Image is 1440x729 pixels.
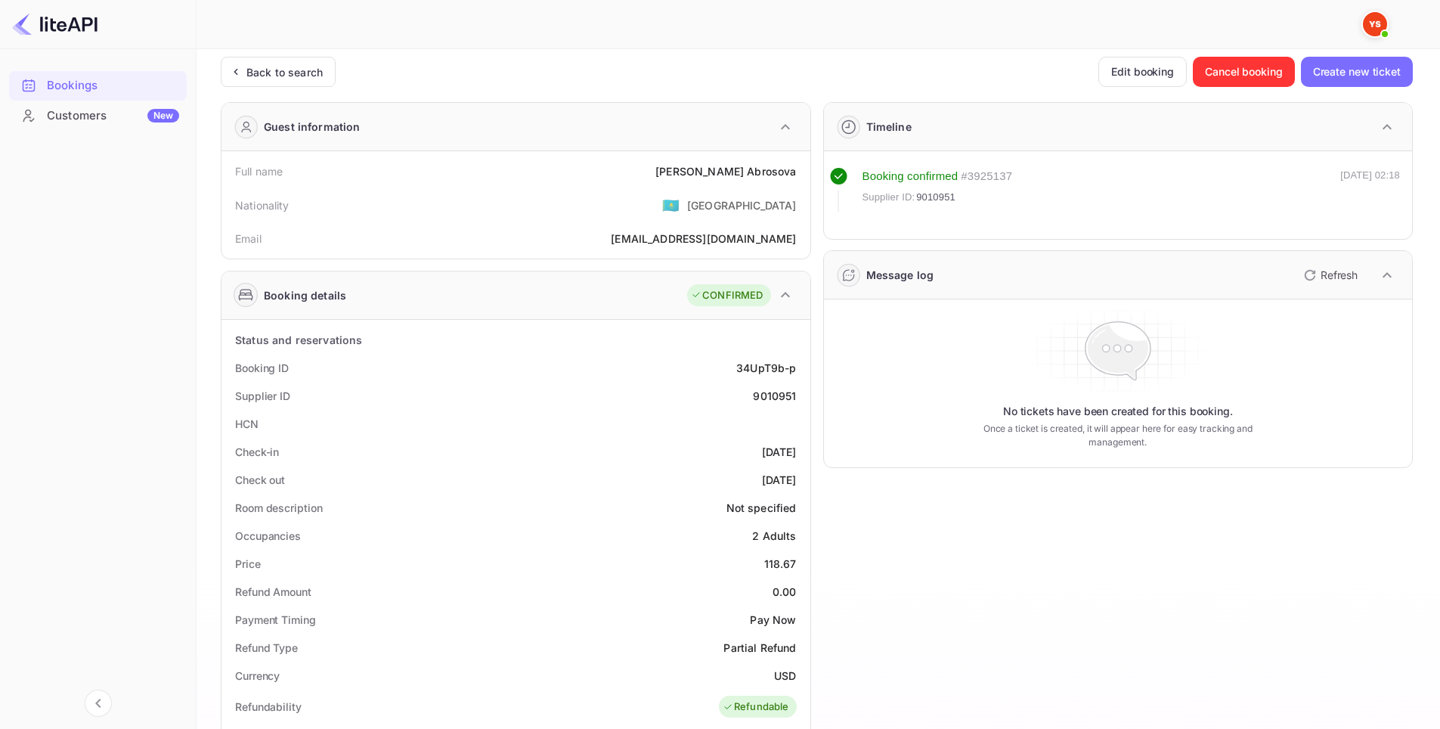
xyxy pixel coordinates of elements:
div: Booking confirmed [862,168,958,185]
div: [DATE] [762,472,797,488]
div: Customers [47,107,179,125]
div: 2 Adults [752,528,796,544]
div: Check out [235,472,285,488]
div: HCN [235,416,259,432]
div: Supplier ID [235,388,290,404]
div: Currency [235,668,280,684]
span: United States [662,191,680,219]
div: Bookings [9,71,187,101]
a: Bookings [9,71,187,99]
div: 34UpT9b-p [736,360,796,376]
div: [EMAIL_ADDRESS][DOMAIN_NAME] [611,231,796,247]
div: Email [235,231,262,247]
div: Payment Timing [235,612,316,628]
a: CustomersNew [9,101,187,129]
p: No tickets have been created for this booking. [1003,404,1233,419]
div: New [147,109,179,123]
div: Refund Amount [235,584,311,600]
div: Check-in [235,444,279,460]
div: [DATE] [762,444,797,460]
button: Cancel booking [1193,57,1295,87]
div: Room description [235,500,322,516]
div: Nationality [235,197,290,213]
div: Refund Type [235,640,298,656]
div: Message log [866,267,934,283]
div: Occupancies [235,528,301,544]
button: Create new ticket [1301,57,1413,87]
div: Bookings [47,77,179,95]
div: Price [235,556,261,572]
button: Refresh [1295,263,1364,287]
div: Booking details [264,287,346,303]
p: Once a ticket is created, it will appear here for easy tracking and management. [959,422,1276,449]
div: Partial Refund [723,640,796,656]
div: [PERSON_NAME] Abrosova [655,163,796,179]
div: 0.00 [773,584,797,600]
div: Refundable [723,700,789,715]
div: Full name [235,163,283,179]
span: Supplier ID: [862,190,915,205]
div: # 3925137 [961,168,1012,185]
img: Yandex Support [1363,12,1387,36]
button: Collapse navigation [85,690,112,717]
p: Refresh [1321,267,1358,283]
div: Not specified [726,500,797,516]
div: Pay Now [750,612,796,628]
div: [GEOGRAPHIC_DATA] [687,197,797,213]
div: Refundability [235,699,302,715]
div: CustomersNew [9,101,187,131]
button: Edit booking [1098,57,1187,87]
span: 9010951 [916,190,955,205]
div: Booking ID [235,360,289,376]
div: 118.67 [764,556,797,572]
div: Guest information [264,119,361,135]
div: [DATE] 02:18 [1340,168,1400,212]
div: 9010951 [753,388,796,404]
div: USD [774,668,796,684]
div: CONFIRMED [691,288,763,303]
div: Status and reservations [235,332,362,348]
div: Back to search [246,64,323,80]
img: LiteAPI logo [12,12,98,36]
div: Timeline [866,119,912,135]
